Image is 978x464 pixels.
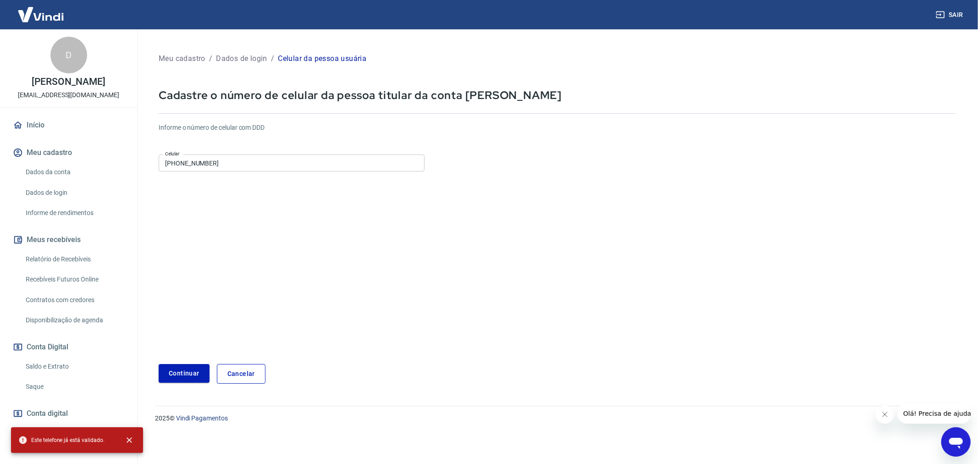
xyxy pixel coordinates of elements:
p: [EMAIL_ADDRESS][DOMAIN_NAME] [18,90,119,100]
p: / [209,53,212,64]
a: Dados da conta [22,163,126,182]
p: Cadastre o número de celular da pessoa titular da conta [PERSON_NAME] [159,88,956,102]
button: Conta Digital [11,337,126,357]
a: Saque [22,377,126,396]
a: Contratos com credores [22,291,126,309]
img: Vindi [11,0,71,28]
a: Início [11,115,126,135]
p: [PERSON_NAME] [32,77,105,87]
a: Relatório de Recebíveis [22,250,126,269]
button: Meu cadastro [11,143,126,163]
a: Conta digital [11,403,126,424]
a: Recebíveis Futuros Online [22,270,126,289]
h6: Informe o número de celular com DDD [159,123,956,133]
a: Saldo e Extrato [22,357,126,376]
iframe: Botão para abrir a janela de mensagens [941,427,971,457]
button: Meus recebíveis [11,230,126,250]
span: Conta digital [27,407,68,420]
div: D [50,37,87,73]
p: Celular da pessoa usuária [278,53,366,64]
span: Olá! Precisa de ajuda? [6,6,77,14]
p: Dados de login [216,53,267,64]
button: Continuar [159,364,210,383]
iframe: Fechar mensagem [876,405,894,424]
p: 2025 © [155,414,956,423]
a: Disponibilização de agenda [22,311,126,330]
p: Meu cadastro [159,53,205,64]
a: Vindi Pagamentos [176,414,228,422]
iframe: Mensagem da empresa [898,403,971,424]
button: close [119,430,139,450]
span: Este telefone já está validado. [18,436,105,445]
button: Sair [934,6,967,23]
a: Informe de rendimentos [22,204,126,222]
p: / [271,53,274,64]
a: Cancelar [217,364,265,384]
a: Dados de login [22,183,126,202]
label: Celular [165,150,180,157]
